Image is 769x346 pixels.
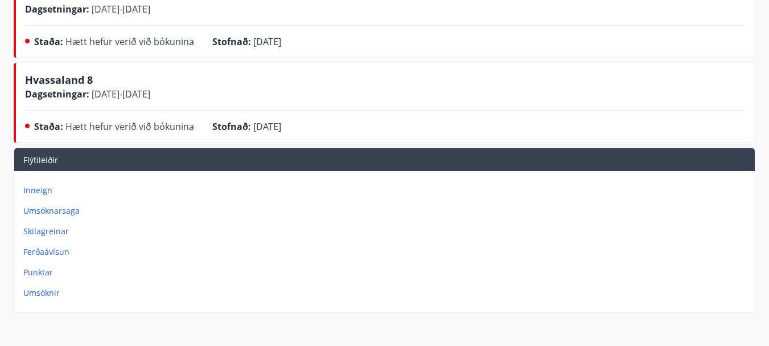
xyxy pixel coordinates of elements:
p: Inneign [23,185,750,196]
p: Umsóknarsaga [23,205,750,217]
span: Staða : [34,120,63,133]
span: [DATE] [253,35,281,48]
span: [DATE] - [DATE] [89,3,150,15]
p: Punktar [23,267,750,278]
span: [DATE] [253,120,281,133]
p: Umsóknir [23,287,750,299]
p: Skilagreinar [23,226,750,237]
span: Dagsetningar : [25,88,89,100]
span: Hvassaland 8 [25,73,93,87]
span: Dagsetningar : [25,3,89,15]
span: Flýtileiðir [23,154,58,165]
span: Stofnað : [212,35,251,48]
p: Ferðaávísun [23,246,750,258]
span: Stofnað : [212,120,251,133]
span: Hætt hefur verið við bókunina [65,35,194,48]
span: [DATE] - [DATE] [89,88,150,100]
span: Hætt hefur verið við bókunina [65,120,194,133]
span: Staða : [34,35,63,48]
